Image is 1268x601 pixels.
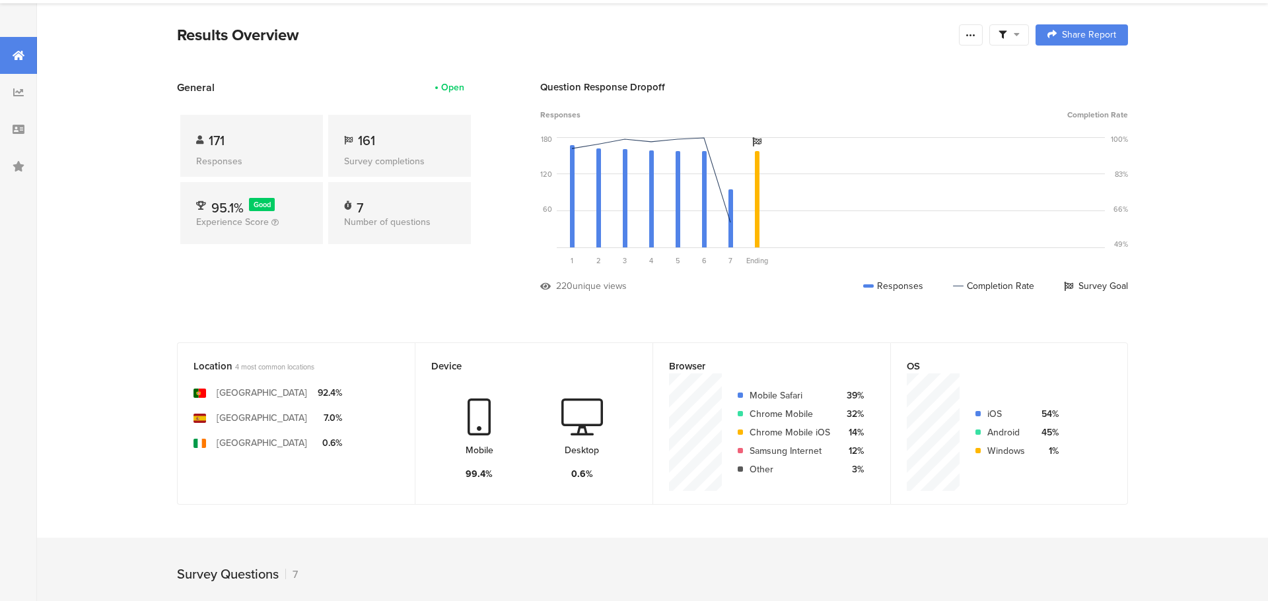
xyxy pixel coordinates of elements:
[565,443,599,457] div: Desktop
[318,411,342,425] div: 7.0%
[1067,109,1128,121] span: Completion Rate
[543,204,552,214] div: 60
[196,215,269,229] span: Experience Score
[676,255,680,266] span: 5
[1113,204,1128,214] div: 66%
[1064,279,1128,293] div: Survey Goal
[177,564,279,584] div: Survey Questions
[344,154,455,168] div: Survey completions
[841,444,864,458] div: 12%
[623,255,627,266] span: 3
[841,426,864,439] div: 14%
[907,359,1090,373] div: OS
[235,362,314,372] span: 4 most common locations
[1036,444,1059,458] div: 1%
[357,198,363,211] div: 7
[1062,30,1116,40] span: Share Report
[702,255,707,266] span: 6
[358,131,375,150] span: 161
[571,467,593,481] div: 0.6%
[209,131,225,150] span: 171
[431,359,615,373] div: Device
[217,436,307,450] div: [GEOGRAPHIC_DATA]
[540,80,1128,94] div: Question Response Dropoff
[863,279,923,293] div: Responses
[841,407,864,421] div: 32%
[750,407,830,421] div: Chrome Mobile
[540,169,552,179] div: 120
[541,134,552,144] div: 180
[841,462,864,476] div: 3%
[217,386,307,400] div: [GEOGRAPHIC_DATA]
[596,255,601,266] span: 2
[1115,169,1128,179] div: 83%
[669,359,853,373] div: Browser
[841,389,864,402] div: 39%
[953,279,1034,293] div: Completion Rate
[211,198,244,218] span: 95.1%
[750,444,830,458] div: Samsung Internet
[649,255,653,266] span: 4
[1111,134,1128,144] div: 100%
[285,567,298,582] div: 7
[1114,239,1128,249] div: 49%
[987,426,1025,439] div: Android
[194,359,377,373] div: Location
[987,407,1025,421] div: iOS
[217,411,307,425] div: [GEOGRAPHIC_DATA]
[318,436,342,450] div: 0.6%
[466,467,493,481] div: 99.4%
[1036,407,1059,421] div: 54%
[177,23,952,47] div: Results Overview
[254,199,271,210] span: Good
[987,444,1025,458] div: Windows
[196,154,307,168] div: Responses
[344,215,431,229] span: Number of questions
[571,255,573,266] span: 1
[177,80,215,95] span: General
[750,462,830,476] div: Other
[441,80,464,94] div: Open
[466,443,493,457] div: Mobile
[744,255,770,266] div: Ending
[750,426,830,439] div: Chrome Mobile iOS
[540,109,581,121] span: Responses
[1036,426,1059,439] div: 45%
[750,389,830,402] div: Mobile Safari
[752,137,761,146] i: Survey Goal
[573,279,627,293] div: unique views
[556,279,573,293] div: 220
[728,255,732,266] span: 7
[318,386,342,400] div: 92.4%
